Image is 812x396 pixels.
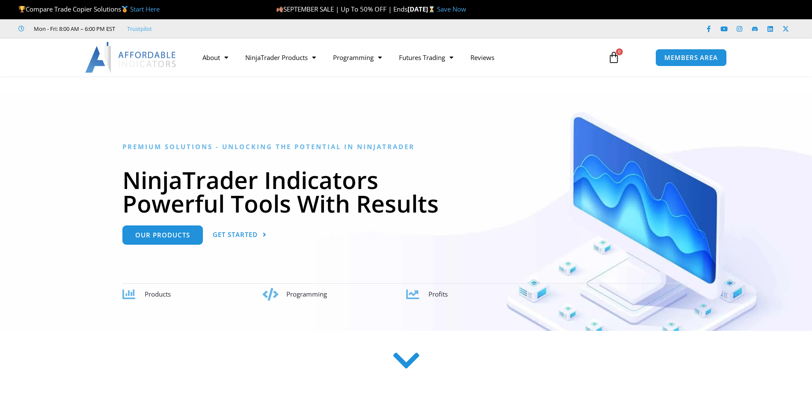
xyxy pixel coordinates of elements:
img: 🥇 [122,6,128,12]
strong: [DATE] [407,5,437,13]
a: MEMBERS AREA [655,49,727,66]
span: 0 [616,48,623,55]
h6: Premium Solutions - Unlocking the Potential in NinjaTrader [122,143,690,151]
h1: NinjaTrader Indicators Powerful Tools With Results [122,168,690,215]
span: Compare Trade Copier Solutions [18,5,160,13]
a: Get Started [213,225,267,245]
img: 🍂 [277,6,283,12]
a: NinjaTrader Products [237,48,324,67]
img: LogoAI | Affordable Indicators – NinjaTrader [85,42,177,73]
span: Products [145,290,171,298]
span: SEPTEMBER SALE | Up To 50% OFF | Ends [276,5,407,13]
a: Trustpilot [127,24,152,34]
img: 🏆 [19,6,25,12]
a: Reviews [462,48,503,67]
img: ⌛ [428,6,435,12]
span: Our Products [135,232,190,238]
a: Save Now [437,5,466,13]
span: Mon - Fri: 8:00 AM – 6:00 PM EST [32,24,115,34]
a: Futures Trading [390,48,462,67]
a: About [194,48,237,67]
a: 0 [595,45,633,70]
span: Programming [286,290,327,298]
a: Start Here [130,5,160,13]
nav: Menu [194,48,598,67]
span: MEMBERS AREA [664,54,718,61]
a: Programming [324,48,390,67]
a: Our Products [122,225,203,245]
span: Profits [428,290,448,298]
span: Get Started [213,231,258,238]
